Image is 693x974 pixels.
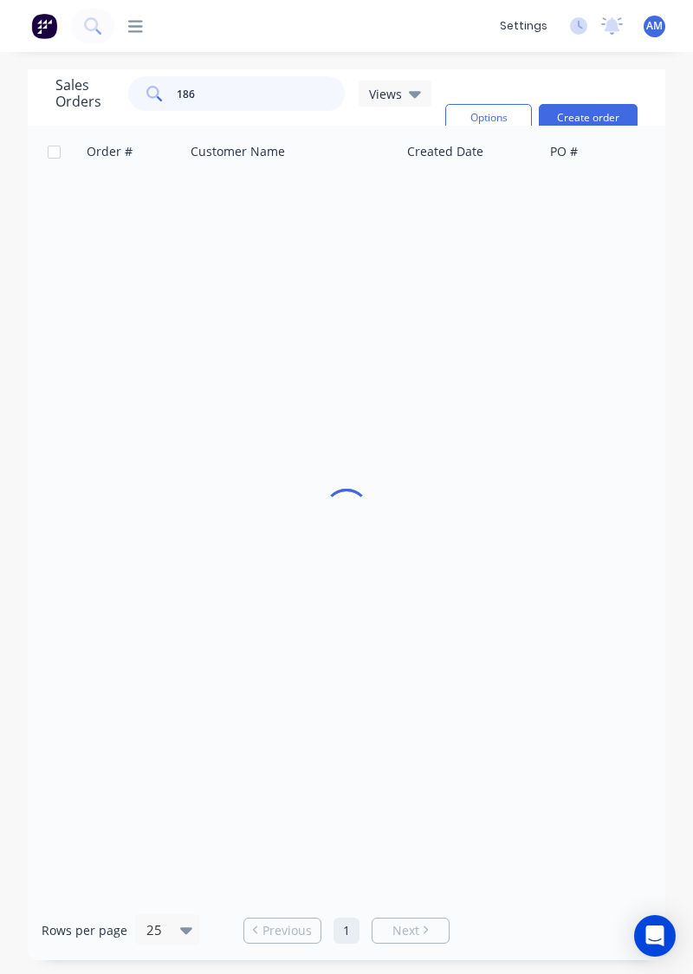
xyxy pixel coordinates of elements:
[539,104,638,132] button: Create order
[191,143,285,160] div: Customer Name
[236,918,457,944] ul: Pagination
[491,13,556,39] div: settings
[634,915,676,957] div: Open Intercom Messenger
[372,922,449,939] a: Next page
[550,143,578,160] div: PO #
[646,18,663,34] span: AM
[177,76,346,111] input: Search...
[392,922,419,939] span: Next
[369,85,402,103] span: Views
[55,77,114,110] h1: Sales Orders
[31,13,57,39] img: Factory
[42,922,127,939] span: Rows per page
[445,104,532,132] button: Options
[407,143,483,160] div: Created Date
[87,143,133,160] div: Order #
[244,922,321,939] a: Previous page
[262,922,312,939] span: Previous
[334,918,359,944] a: Page 1 is your current page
